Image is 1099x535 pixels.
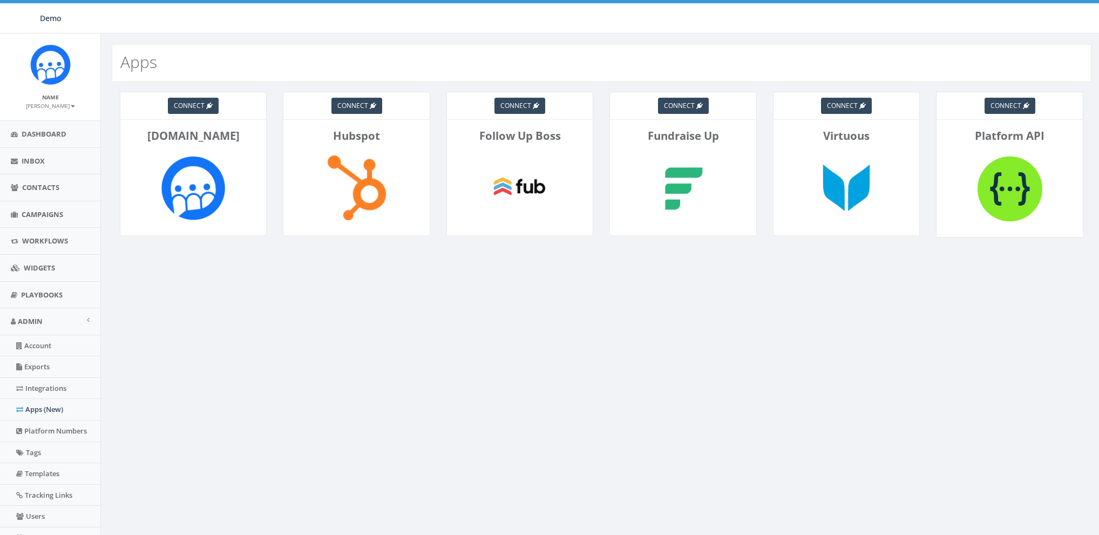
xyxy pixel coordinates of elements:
[120,53,157,71] h2: Apps
[26,100,75,110] a: [PERSON_NAME]
[985,98,1035,114] a: connect
[30,44,71,85] img: Icon_1.png
[971,149,1049,229] img: Platform API-logo
[22,129,66,139] span: Dashboard
[945,128,1074,144] p: Platform API
[337,101,368,110] span: connect
[174,101,205,110] span: connect
[291,128,421,144] p: Hubspot
[22,156,45,166] span: Inbox
[154,149,232,227] img: Rally.so-logo
[128,128,258,144] p: [DOMAIN_NAME]
[808,149,885,227] img: Virtuous-logo
[26,102,75,110] small: [PERSON_NAME]
[40,13,62,23] span: Demo
[645,149,722,227] img: Fundraise Up-logo
[664,101,695,110] span: connect
[827,101,858,110] span: connect
[318,149,396,227] img: Hubspot-logo
[331,98,382,114] a: connect
[481,149,559,227] img: Follow Up Boss-logo
[18,316,43,326] span: Admin
[24,263,55,273] span: Widgets
[658,98,709,114] a: connect
[991,101,1021,110] span: connect
[22,182,59,192] span: Contacts
[42,93,59,101] small: Name
[782,128,911,144] p: Virtuous
[821,98,872,114] a: connect
[22,236,68,246] span: Workflows
[494,98,545,114] a: connect
[21,290,63,300] span: Playbooks
[22,209,63,219] span: Campaigns
[168,98,219,114] a: connect
[618,128,748,144] p: Fundraise Up
[455,128,585,144] p: Follow Up Boss
[500,101,531,110] span: connect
